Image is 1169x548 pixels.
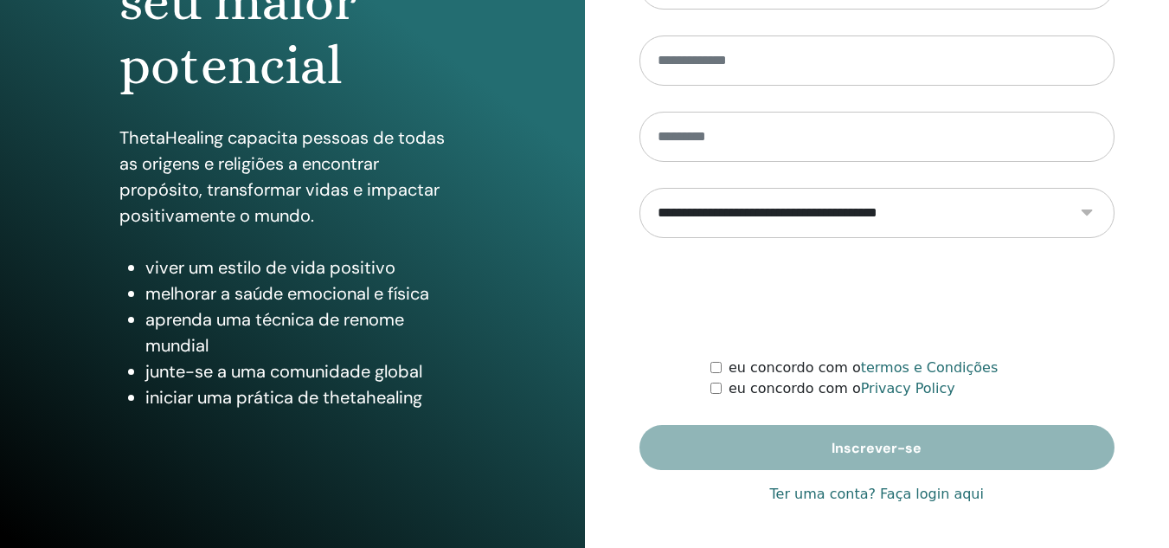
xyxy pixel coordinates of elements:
iframe: reCAPTCHA [745,264,1008,332]
li: junte-se a uma comunidade global [145,358,466,384]
label: eu concordo com o [729,358,998,378]
li: iniciar uma prática de thetahealing [145,384,466,410]
li: melhorar a saúde emocional e física [145,280,466,306]
li: aprenda uma técnica de renome mundial [145,306,466,358]
a: Ter uma conta? Faça login aqui [770,484,984,505]
p: ThetaHealing capacita pessoas de todas as origens e religiões a encontrar propósito, transformar ... [119,125,466,229]
a: Privacy Policy [861,380,955,396]
label: eu concordo com o [729,378,955,399]
a: termos e Condições [861,359,999,376]
li: viver um estilo de vida positivo [145,255,466,280]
